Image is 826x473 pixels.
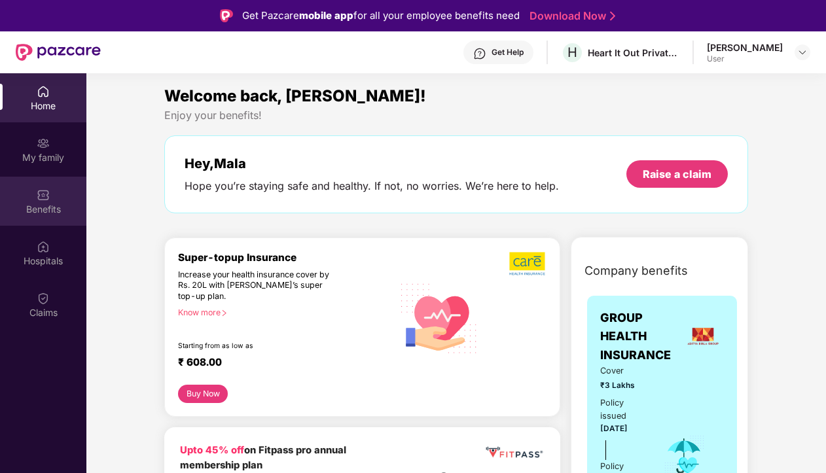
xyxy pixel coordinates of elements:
div: Super-topup Insurance [178,251,393,264]
span: Cover [600,364,645,377]
div: Hope you’re staying safe and healthy. If not, no worries. We’re here to help. [185,179,559,193]
b: Upto 45% off [180,444,244,456]
div: Heart It Out Private Limited [588,46,679,59]
img: New Pazcare Logo [16,44,101,61]
img: Stroke [610,9,615,23]
span: Company benefits [584,262,688,280]
div: Policy issued [600,396,645,423]
div: User [707,54,783,64]
img: svg+xml;base64,PHN2ZyB4bWxucz0iaHR0cDovL3d3dy53My5vcmcvMjAwMC9zdmciIHhtbG5zOnhsaW5rPSJodHRwOi8vd3... [393,271,486,364]
span: Welcome back, [PERSON_NAME]! [164,86,426,105]
div: Hey, Mala [185,156,559,171]
b: on Fitpass pro annual membership plan [180,444,346,471]
img: svg+xml;base64,PHN2ZyB3aWR0aD0iMjAiIGhlaWdodD0iMjAiIHZpZXdCb3g9IjAgMCAyMCAyMCIgZmlsbD0ibm9uZSIgeG... [37,137,50,150]
div: Get Pazcare for all your employee benefits need [242,8,520,24]
img: svg+xml;base64,PHN2ZyBpZD0iQmVuZWZpdHMiIHhtbG5zPSJodHRwOi8vd3d3LnczLm9yZy8yMDAwL3N2ZyIgd2lkdGg9Ij... [37,188,50,201]
span: right [221,309,228,317]
a: Download Now [530,9,611,23]
button: Buy Now [178,385,228,403]
div: Raise a claim [643,167,711,181]
div: Know more [178,307,385,317]
div: ₹ 608.00 [178,356,380,372]
div: Increase your health insurance cover by Rs. 20L with [PERSON_NAME]’s super top-up plan. [178,270,336,302]
img: svg+xml;base64,PHN2ZyBpZD0iRHJvcGRvd24tMzJ4MzIiIHhtbG5zPSJodHRwOi8vd3d3LnczLm9yZy8yMDAwL3N2ZyIgd2... [797,47,808,58]
img: b5dec4f62d2307b9de63beb79f102df3.png [509,251,547,276]
img: svg+xml;base64,PHN2ZyBpZD0iSG9zcGl0YWxzIiB4bWxucz0iaHR0cDovL3d3dy53My5vcmcvMjAwMC9zdmciIHdpZHRoPS... [37,240,50,253]
span: ₹3 Lakhs [600,379,645,392]
img: fppp.png [484,443,545,462]
span: GROUP HEALTH INSURANCE [600,309,682,364]
strong: mobile app [299,9,353,22]
div: Starting from as low as [178,342,337,351]
span: [DATE] [600,424,628,433]
div: Enjoy your benefits! [164,109,747,122]
span: H [567,44,577,60]
div: Get Help [492,47,524,58]
img: svg+xml;base64,PHN2ZyBpZD0iSG9tZSIgeG1sbnM9Imh0dHA6Ly93d3cudzMub3JnLzIwMDAvc3ZnIiB3aWR0aD0iMjAiIG... [37,85,50,98]
img: Logo [220,9,233,22]
img: svg+xml;base64,PHN2ZyBpZD0iSGVscC0zMngzMiIgeG1sbnM9Imh0dHA6Ly93d3cudzMub3JnLzIwMDAvc3ZnIiB3aWR0aD... [473,47,486,60]
img: svg+xml;base64,PHN2ZyBpZD0iQ2xhaW0iIHhtbG5zPSJodHRwOi8vd3d3LnczLm9yZy8yMDAwL3N2ZyIgd2lkdGg9IjIwIi... [37,292,50,305]
div: [PERSON_NAME] [707,41,783,54]
img: insurerLogo [685,319,721,354]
